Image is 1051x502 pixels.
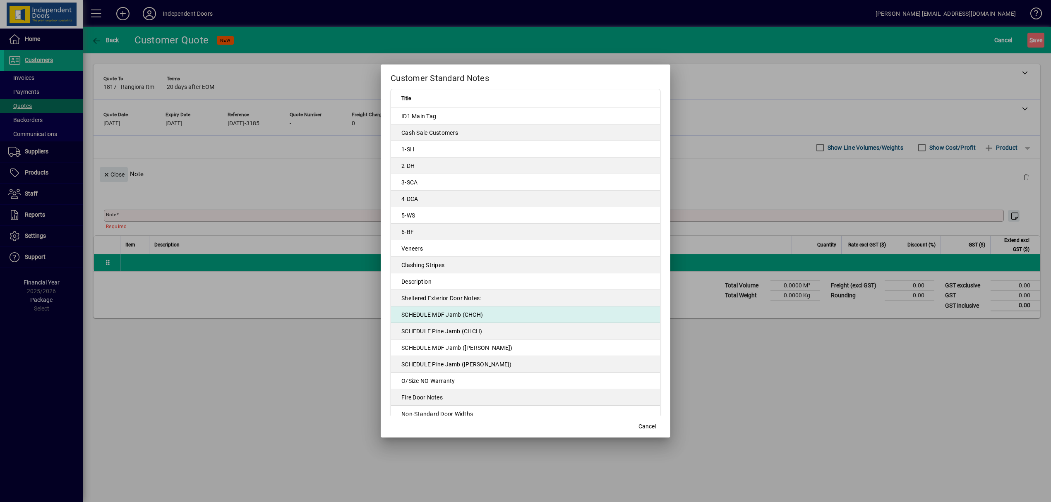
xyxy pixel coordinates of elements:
td: Description [391,273,660,290]
td: Cash Sale Customers [391,124,660,141]
td: 4-DCA [391,191,660,207]
button: Cancel [634,419,660,434]
td: Non-Standard Door Widths [391,406,660,422]
td: SCHEDULE MDF Jamb ([PERSON_NAME]) [391,339,660,356]
td: 6-BF [391,224,660,240]
td: SCHEDULE Pine Jamb ([PERSON_NAME]) [391,356,660,373]
span: Title [401,94,411,103]
td: O/Size NO Warranty [391,373,660,389]
span: Cancel [638,422,656,431]
td: 3-SCA [391,174,660,191]
td: Veneers [391,240,660,257]
h2: Customer Standard Notes [381,65,670,88]
td: SCHEDULE MDF Jamb (CHCH) [391,306,660,323]
td: 1-SH [391,141,660,158]
td: 5-WS [391,207,660,224]
td: ID1 Main Tag [391,108,660,124]
td: SCHEDULE Pine Jamb (CHCH) [391,323,660,339]
td: Clashing Stripes [391,257,660,273]
td: 2-DH [391,158,660,174]
td: Sheltered Exterior Door Notes: [391,290,660,306]
td: Fire Door Notes [391,389,660,406]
